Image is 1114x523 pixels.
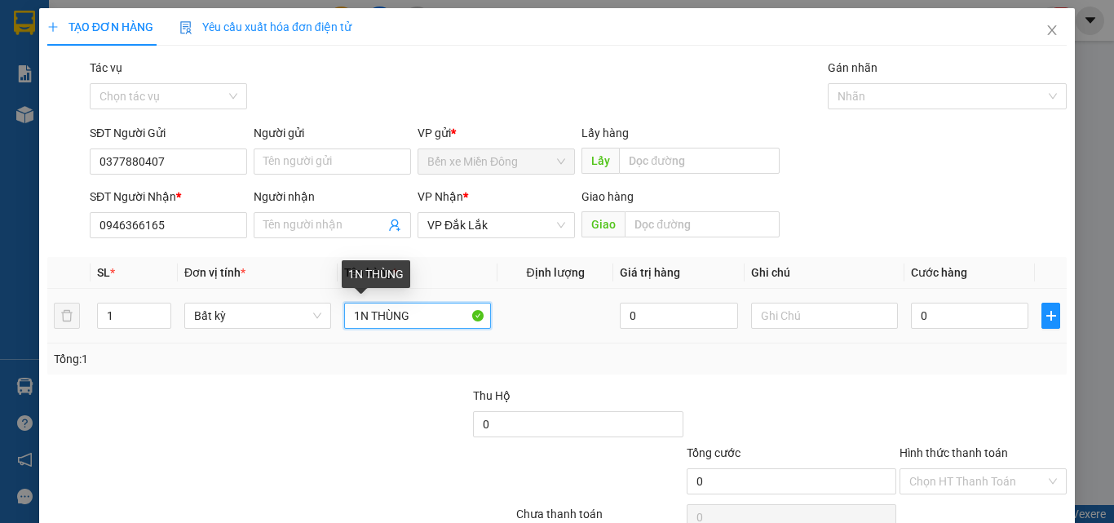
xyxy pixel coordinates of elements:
span: plus [47,21,59,33]
span: Giao hàng [581,190,634,203]
span: Lấy hàng [581,126,629,140]
span: environment [8,109,20,120]
span: Lấy [581,148,619,174]
div: SĐT Người Gửi [90,124,247,142]
button: Close [1029,8,1075,54]
input: Ghi Chú [751,303,898,329]
span: environment [113,91,124,102]
label: Gán nhãn [828,61,877,74]
label: Tác vụ [90,61,122,74]
div: SĐT Người Nhận [90,188,247,206]
span: Đơn vị tính [184,266,245,279]
div: Tổng: 1 [54,350,431,368]
li: VP VP Đắk Lắk [113,69,217,87]
span: Thu Hộ [473,389,511,402]
div: 1N THÙNG [342,260,410,288]
div: Người gửi [254,124,411,142]
input: Dọc đường [625,211,780,237]
span: Định lượng [526,266,584,279]
button: plus [1041,303,1060,329]
button: delete [54,303,80,329]
img: icon [179,21,192,34]
li: VP Bến xe Miền Đông [8,69,113,105]
span: Cước hàng [911,266,967,279]
span: Giá trị hàng [620,266,680,279]
span: Bến xe Miền Đông [427,149,565,174]
span: TẠO ĐƠN HÀNG [47,20,153,33]
span: Tổng cước [687,446,740,459]
span: SL [97,266,110,279]
span: Yêu cầu xuất hóa đơn điện tử [179,20,351,33]
div: Người nhận [254,188,411,206]
input: 0 [620,303,737,329]
th: Ghi chú [745,257,904,289]
span: plus [1042,309,1059,322]
input: Dọc đường [619,148,780,174]
b: Quán nước dãy 8 - D07, BX Miền Đông 292 Đinh Bộ Lĩnh [8,108,109,175]
label: Hình thức thanh toán [900,446,1008,459]
span: VP Đắk Lắk [427,213,565,237]
input: VD: Bàn, Ghế [344,303,491,329]
li: Quý Thảo [8,8,237,39]
span: Bất kỳ [194,304,321,328]
div: VP gửi [418,124,575,142]
span: VP Nhận [418,190,463,203]
span: close [1045,24,1059,37]
span: Giao [581,211,625,237]
span: user-add [388,219,401,232]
